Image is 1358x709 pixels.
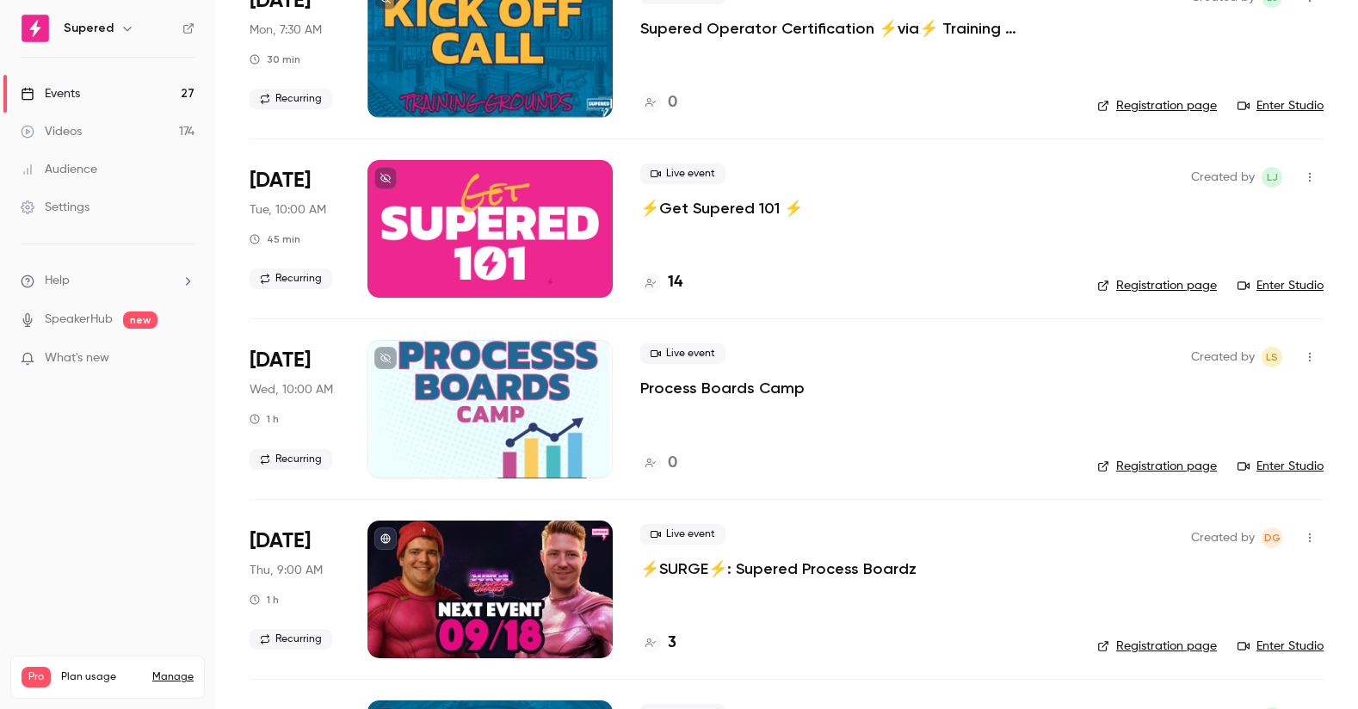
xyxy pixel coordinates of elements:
h4: 14 [668,271,682,294]
a: Enter Studio [1238,638,1324,655]
span: Recurring [250,629,332,650]
a: Process Boards Camp [640,378,805,398]
div: 45 min [250,232,300,246]
a: Supered Operator Certification ⚡️via⚡️ Training Grounds: Kickoff Call [640,18,1070,39]
span: [DATE] [250,527,311,555]
a: ⚡️Get Supered 101 ⚡️ [640,198,803,219]
h6: Supered [64,20,114,37]
a: 0 [640,91,677,114]
a: Registration page [1097,97,1217,114]
h4: 3 [668,632,676,655]
div: Settings [21,199,90,216]
a: Enter Studio [1238,458,1324,475]
span: Created by [1191,167,1255,188]
a: Registration page [1097,277,1217,294]
h4: 0 [668,452,677,475]
div: Sep 17 Wed, 10:00 AM (America/Denver) [250,340,340,478]
span: Created by [1191,347,1255,367]
div: Events [21,85,80,102]
a: Registration page [1097,638,1217,655]
div: Audience [21,161,97,178]
span: Thu, 9:00 AM [250,562,323,579]
a: Enter Studio [1238,97,1324,114]
span: Live event [640,163,725,184]
a: 3 [640,632,676,655]
span: Mon, 7:30 AM [250,22,322,39]
h4: 0 [668,91,677,114]
span: Pro [22,667,51,687]
a: ⚡️SURGE⚡️: Supered Process Boardz [640,558,917,579]
a: SpeakerHub [45,311,113,329]
a: Enter Studio [1238,277,1324,294]
img: Supered [22,15,49,42]
li: help-dropdown-opener [21,272,194,290]
span: DG [1264,527,1281,548]
div: Sep 16 Tue, 12:00 PM (America/New York) [250,160,340,298]
span: LJ [1267,167,1278,188]
div: 1 h [250,593,279,607]
span: What's new [45,349,109,367]
span: Recurring [250,268,332,289]
a: Registration page [1097,458,1217,475]
a: Manage [152,670,194,684]
span: Created by [1191,527,1255,548]
span: [DATE] [250,347,311,374]
span: Tue, 10:00 AM [250,201,326,219]
span: Lindsey Smith [1262,347,1282,367]
span: Live event [640,524,725,545]
span: [DATE] [250,167,311,194]
a: 14 [640,271,682,294]
div: Sep 18 Thu, 11:00 AM (America/New York) [250,521,340,658]
span: Live event [640,343,725,364]
span: Recurring [250,89,332,109]
span: Wed, 10:00 AM [250,381,333,398]
span: D'Ana Guiloff [1262,527,1282,548]
div: 1 h [250,412,279,426]
a: 0 [640,452,677,475]
span: new [123,311,157,329]
iframe: Noticeable Trigger [174,351,194,367]
span: LS [1266,347,1278,367]
div: 30 min [250,52,300,66]
span: Plan usage [61,670,142,684]
div: Videos [21,123,82,140]
span: Recurring [250,449,332,470]
span: Help [45,272,70,290]
span: Lindsay John [1262,167,1282,188]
